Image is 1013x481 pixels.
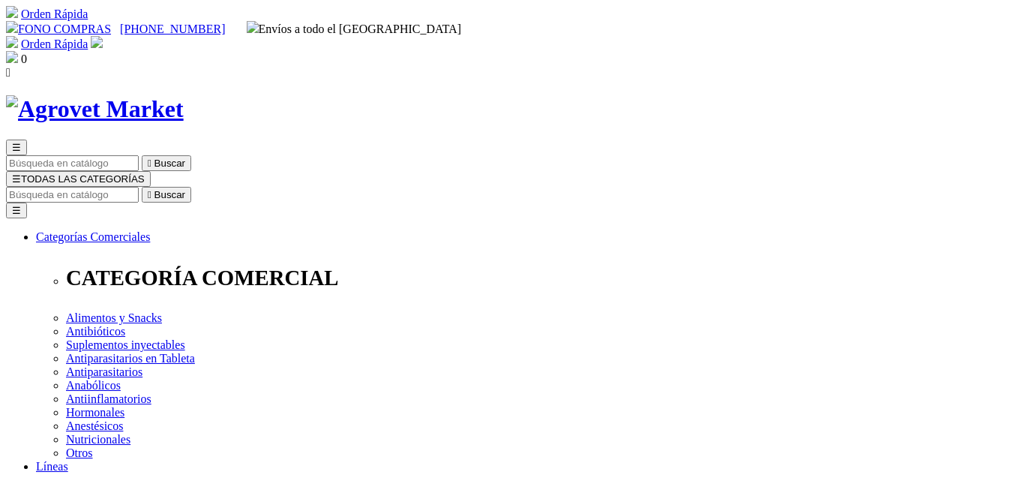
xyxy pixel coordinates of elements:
img: delivery-truck.svg [247,21,259,33]
img: shopping-cart.svg [6,6,18,18]
img: user.svg [91,36,103,48]
a: Orden Rápida [21,38,88,50]
a: Acceda a su cuenta de cliente [91,38,103,50]
a: Orden Rápida [21,8,88,20]
input: Buscar [6,187,139,203]
img: phone.svg [6,21,18,33]
button: ☰ [6,140,27,155]
span: 0 [21,53,27,65]
iframe: Brevo live chat [7,318,259,473]
a: Categorías Comerciales [36,230,150,243]
img: shopping-cart.svg [6,36,18,48]
span: ☰ [12,142,21,153]
a: FONO COMPRAS [6,23,111,35]
span: ☰ [12,173,21,185]
button:  Buscar [142,155,191,171]
a: Alimentos y Snacks [66,311,162,324]
i:  [6,66,10,79]
a: [PHONE_NUMBER] [120,23,225,35]
button:  Buscar [142,187,191,203]
i:  [148,189,151,200]
input: Buscar [6,155,139,171]
p: CATEGORÍA COMERCIAL [66,266,1007,290]
span: Envíos a todo el [GEOGRAPHIC_DATA] [247,23,462,35]
img: shopping-bag.svg [6,51,18,63]
img: Agrovet Market [6,95,184,123]
i:  [148,158,151,169]
span: Buscar [154,158,185,169]
span: Buscar [154,189,185,200]
button: ☰ [6,203,27,218]
button: ☰TODAS LAS CATEGORÍAS [6,171,151,187]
